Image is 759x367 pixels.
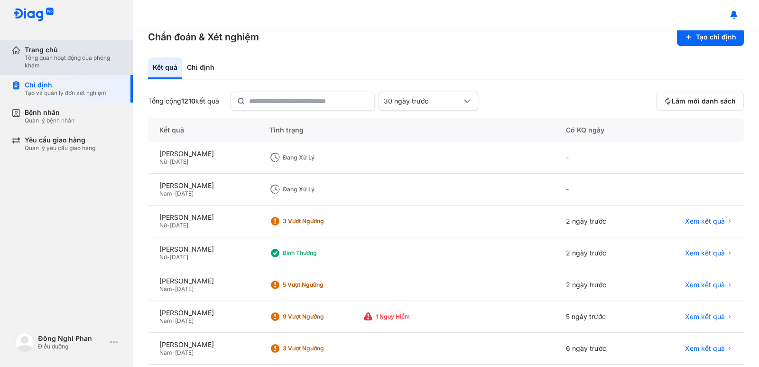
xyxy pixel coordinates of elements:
[672,97,736,105] span: Làm mới danh sách
[283,249,359,257] div: Bình thường
[685,249,725,257] span: Xem kết quả
[15,333,34,352] img: logo
[159,254,167,261] span: Nữ
[38,343,106,350] div: Điều dưỡng
[159,277,247,285] div: [PERSON_NAME]
[148,57,182,79] div: Kết quả
[25,81,106,89] div: Chỉ định
[159,317,172,324] span: Nam
[148,118,258,142] div: Kết quả
[555,301,644,333] div: 5 ngày trước
[159,309,247,317] div: [PERSON_NAME]
[555,237,644,269] div: 2 ngày trước
[170,222,188,229] span: [DATE]
[38,334,106,343] div: Đông Nghi Phan
[25,108,74,117] div: Bệnh nhân
[159,213,247,222] div: [PERSON_NAME]
[25,117,74,124] div: Quản lý bệnh nhân
[283,217,359,225] div: 3 Vượt ngưỡng
[167,254,170,261] span: -
[656,92,744,111] button: Làm mới danh sách
[159,158,167,165] span: Nữ
[175,190,194,197] span: [DATE]
[283,281,359,289] div: 5 Vượt ngưỡng
[283,345,359,352] div: 3 Vượt ngưỡng
[159,340,247,349] div: [PERSON_NAME]
[555,269,644,301] div: 2 ngày trước
[148,30,259,44] h3: Chẩn đoán & Xét nghiệm
[159,222,167,229] span: Nữ
[167,222,170,229] span: -
[685,281,725,289] span: Xem kết quả
[172,285,175,292] span: -
[182,57,219,79] div: Chỉ định
[148,97,219,105] div: Tổng cộng kết quả
[159,349,172,356] span: Nam
[685,217,725,226] span: Xem kết quả
[555,118,644,142] div: Có KQ ngày
[175,349,194,356] span: [DATE]
[555,174,644,206] div: -
[555,142,644,174] div: -
[159,150,247,158] div: [PERSON_NAME]
[384,97,462,105] div: 30 ngày trước
[175,285,194,292] span: [DATE]
[172,349,175,356] span: -
[172,190,175,197] span: -
[685,312,725,321] span: Xem kết quả
[170,158,188,165] span: [DATE]
[376,313,452,320] div: 1 Nguy hiểm
[175,317,194,324] span: [DATE]
[159,285,172,292] span: Nam
[25,46,121,54] div: Trang chủ
[283,154,359,161] div: Đang xử lý
[167,158,170,165] span: -
[159,190,172,197] span: Nam
[159,245,247,254] div: [PERSON_NAME]
[677,28,744,46] button: Tạo chỉ định
[172,317,175,324] span: -
[159,181,247,190] div: [PERSON_NAME]
[555,333,644,365] div: 6 ngày trước
[283,186,359,193] div: Đang xử lý
[25,136,95,144] div: Yêu cầu giao hàng
[25,89,106,97] div: Tạo và quản lý đơn xét nghiệm
[25,144,95,152] div: Quản lý yêu cầu giao hàng
[685,344,725,353] span: Xem kết quả
[283,313,359,320] div: 9 Vượt ngưỡng
[258,118,555,142] div: Tình trạng
[13,8,54,22] img: logo
[181,97,195,105] span: 1210
[25,54,121,69] div: Tổng quan hoạt động của phòng khám
[170,254,188,261] span: [DATE]
[555,206,644,237] div: 2 ngày trước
